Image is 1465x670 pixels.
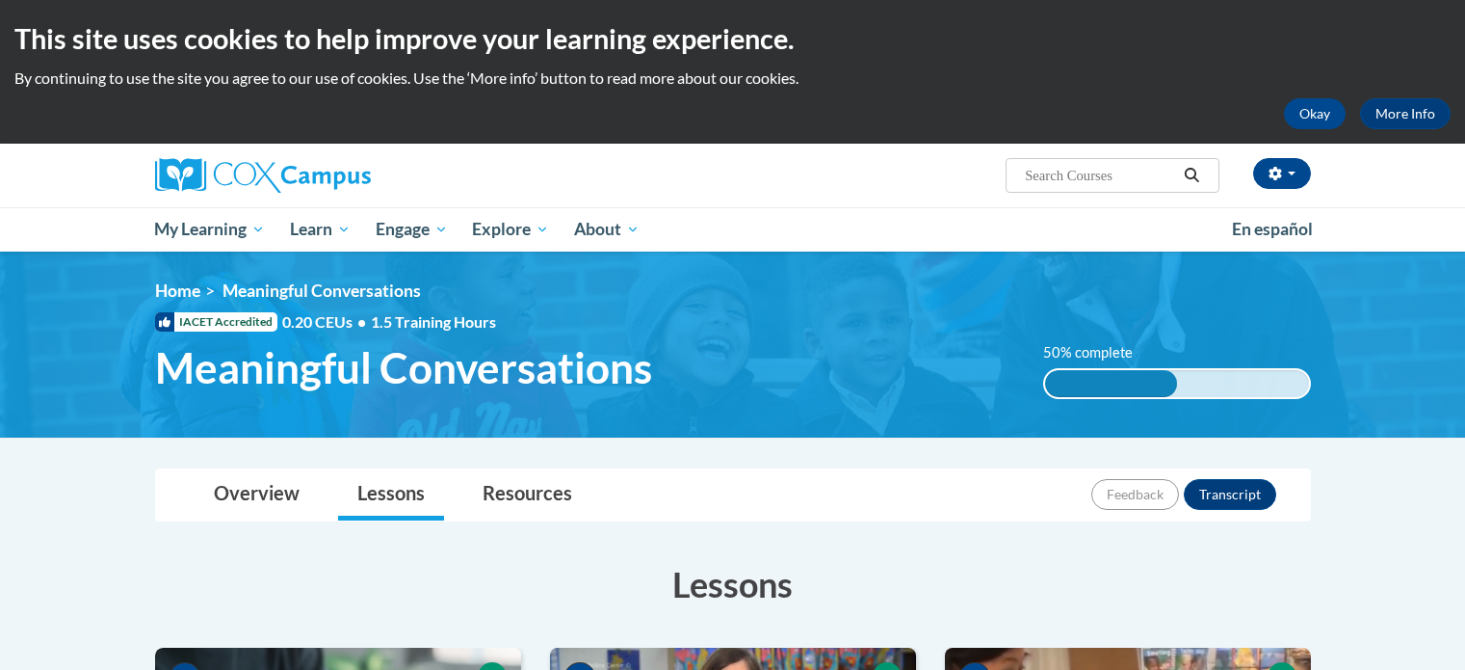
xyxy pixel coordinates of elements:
h2: This site uses cookies to help improve your learning experience. [14,19,1451,58]
button: Feedback [1091,479,1179,510]
div: Main menu [126,207,1340,252]
a: About [562,207,652,252]
p: By continuing to use the site you agree to our use of cookies. Use the ‘More info’ button to read... [14,67,1451,89]
a: Learn [277,207,363,252]
button: Account Settings [1253,158,1311,189]
label: 50% complete [1043,342,1154,363]
h3: Lessons [155,560,1311,608]
img: Cox Campus [155,158,371,193]
span: • [357,312,366,331]
a: Explore [459,207,562,252]
a: Lessons [338,469,444,521]
button: Search [1177,164,1206,187]
span: Explore [472,218,549,241]
span: Meaningful Conversations [155,342,652,393]
span: Meaningful Conversations [222,281,421,301]
span: My Learning [154,218,265,241]
a: Overview [195,469,319,521]
button: Okay [1284,98,1346,129]
span: Engage [376,218,448,241]
span: 0.20 CEUs [282,311,371,333]
a: Resources [463,469,591,521]
span: About [574,218,640,241]
a: En español [1219,209,1325,250]
span: IACET Accredited [155,312,277,332]
span: 1.5 Training Hours [371,312,496,331]
span: Learn [290,218,351,241]
div: 50% complete [1045,370,1177,397]
a: More Info [1360,98,1451,129]
span: En español [1232,219,1313,239]
a: Cox Campus [155,158,521,193]
a: Home [155,281,200,301]
input: Search Courses [1023,164,1177,187]
a: Engage [363,207,460,252]
button: Transcript [1184,479,1276,510]
a: My Learning [143,207,278,252]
